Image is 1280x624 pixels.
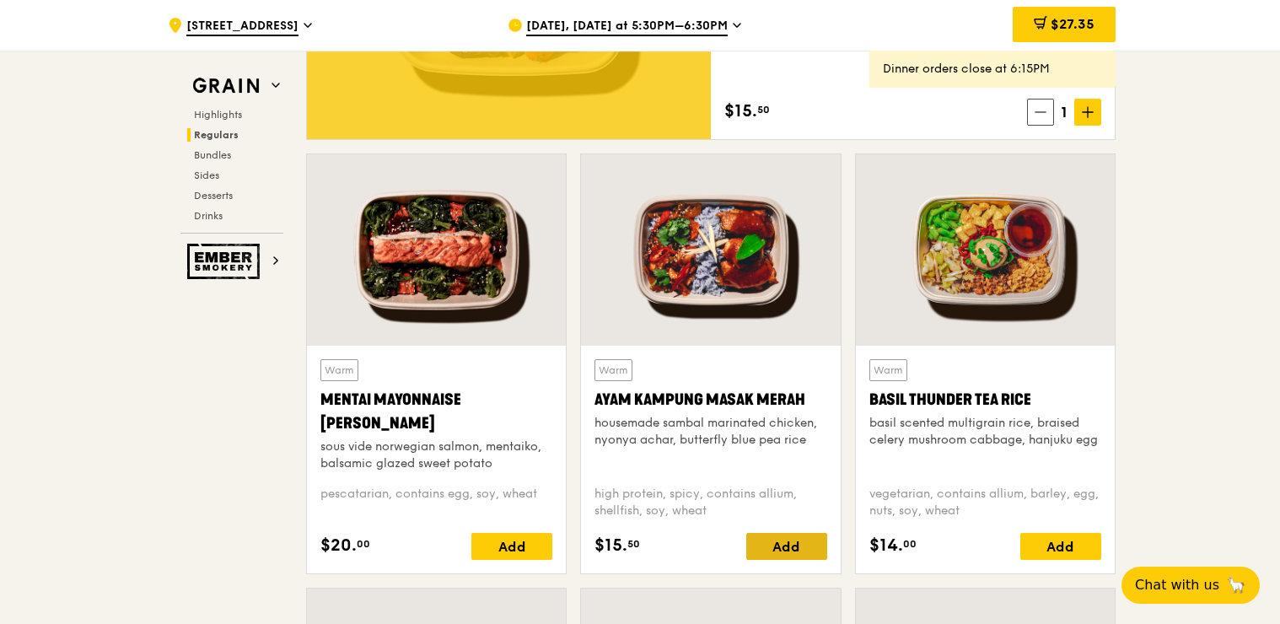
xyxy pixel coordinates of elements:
[471,533,552,560] div: Add
[320,359,358,381] div: Warm
[746,533,827,560] div: Add
[186,18,298,36] span: [STREET_ADDRESS]
[1051,16,1094,32] span: $27.35
[194,190,233,202] span: Desserts
[194,210,223,222] span: Drinks
[526,18,728,36] span: [DATE], [DATE] at 5:30PM–6:30PM
[594,486,826,519] div: high protein, spicy, contains allium, shellfish, soy, wheat
[320,388,552,435] div: Mentai Mayonnaise [PERSON_NAME]
[194,149,231,161] span: Bundles
[187,244,265,279] img: Ember Smokery web logo
[194,129,239,141] span: Regulars
[869,388,1101,412] div: Basil Thunder Tea Rice
[594,415,826,449] div: housemade sambal marinated chicken, nyonya achar, butterfly blue pea rice
[1226,575,1246,595] span: 🦙
[869,486,1101,519] div: vegetarian, contains allium, barley, egg, nuts, soy, wheat
[903,537,917,551] span: 00
[594,533,627,558] span: $15.
[187,71,265,101] img: Grain web logo
[883,61,1102,78] div: Dinner orders close at 6:15PM
[869,415,1101,449] div: basil scented multigrain rice, braised celery mushroom cabbage, hanjuku egg
[320,438,552,472] div: sous vide norwegian salmon, mentaiko, balsamic glazed sweet potato
[869,359,907,381] div: Warm
[594,359,632,381] div: Warm
[320,533,357,558] span: $20.
[1121,567,1260,604] button: Chat with us🦙
[1135,575,1219,595] span: Chat with us
[757,103,770,116] span: 50
[869,533,903,558] span: $14.
[1020,533,1101,560] div: Add
[724,99,757,124] span: $15.
[594,388,826,412] div: Ayam Kampung Masak Merah
[357,537,370,551] span: 00
[320,486,552,519] div: pescatarian, contains egg, soy, wheat
[194,169,219,181] span: Sides
[194,109,242,121] span: Highlights
[1054,100,1074,124] span: 1
[627,537,640,551] span: 50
